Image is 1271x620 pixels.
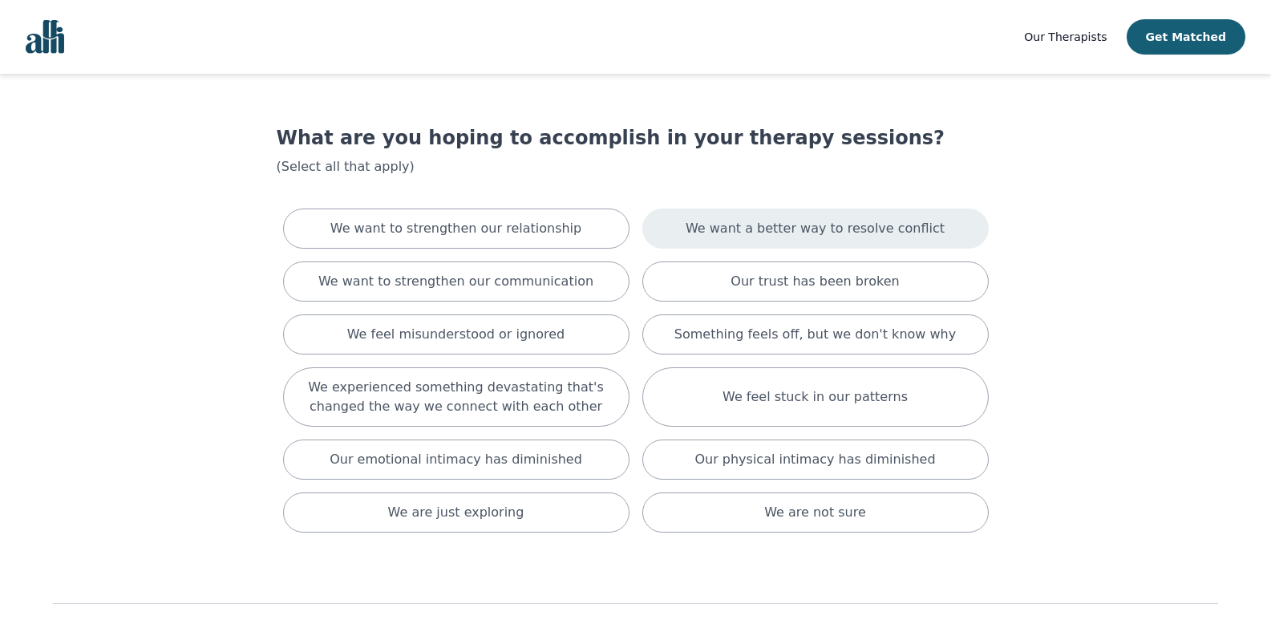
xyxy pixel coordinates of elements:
[330,219,581,238] p: We want to strengthen our relationship
[686,219,945,238] p: We want a better way to resolve conflict
[388,503,524,522] p: We are just exploring
[318,272,593,291] p: We want to strengthen our communication
[723,387,908,407] p: We feel stuck in our patterns
[1024,30,1107,43] span: Our Therapists
[330,450,582,469] p: Our emotional intimacy has diminished
[731,272,899,291] p: Our trust has been broken
[1127,19,1245,55] button: Get Matched
[277,125,995,151] h1: What are you hoping to accomplish in your therapy sessions?
[277,157,995,176] p: (Select all that apply)
[1024,27,1107,47] a: Our Therapists
[303,378,609,416] p: We experienced something devastating that's changed the way we connect with each other
[674,325,956,344] p: Something feels off, but we don't know why
[694,450,935,469] p: Our physical intimacy has diminished
[764,503,866,522] p: We are not sure
[347,325,565,344] p: We feel misunderstood or ignored
[26,20,64,54] img: alli logo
